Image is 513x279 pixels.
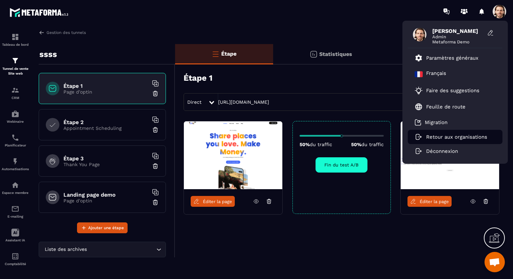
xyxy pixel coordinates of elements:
[11,134,19,142] img: scheduler
[63,89,148,95] p: Page d'optin
[63,155,148,162] h6: Étape 3
[2,176,29,200] a: automationsautomationsEspace membre
[2,52,29,81] a: formationformationTunnel de vente Site web
[310,142,332,147] span: du traffic
[484,252,505,272] div: Ouvrir le chat
[351,142,384,147] p: 50%
[88,246,155,253] input: Search for option
[63,192,148,198] h6: Landing page demo
[2,128,29,152] a: schedulerschedulerPlanificateur
[39,29,45,36] img: arrow
[221,51,236,57] p: Étape
[2,200,29,223] a: emailemailE-mailing
[2,238,29,242] p: Assistant IA
[2,96,29,100] p: CRM
[319,51,352,57] p: Statistiques
[77,222,128,233] button: Ajouter une étape
[2,28,29,52] a: formationformationTableau de bord
[11,110,19,118] img: automations
[63,198,148,203] p: Page d'optin
[426,87,479,94] p: Faire des suggestions
[426,104,465,110] p: Feuille de route
[407,196,452,207] a: Éditer la page
[415,54,478,62] a: Paramètres généraux
[309,50,318,58] img: stats.20deebd0.svg
[88,224,124,231] span: Ajouter une étape
[2,81,29,105] a: formationformationCRM
[401,121,499,189] img: image
[2,120,29,123] p: Webinaire
[2,143,29,147] p: Planificateur
[11,157,19,165] img: automations
[39,242,166,257] div: Search for option
[425,119,448,125] p: Migration
[415,134,487,140] a: Retour aux organisations
[11,181,19,189] img: automations
[2,262,29,266] p: Comptabilité
[63,162,148,167] p: Thank You Page
[11,57,19,65] img: formation
[152,126,159,133] img: trash
[316,157,367,173] button: Fin du test A/B
[2,105,29,128] a: automationsautomationsWebinaire
[432,28,483,34] span: [PERSON_NAME]
[203,199,232,204] span: Éditer la page
[211,50,220,58] img: bars-o.4a397970.svg
[152,90,159,97] img: trash
[11,33,19,41] img: formation
[2,43,29,46] p: Tableau de bord
[415,103,465,111] a: Feuille de route
[152,199,159,206] img: trash
[63,83,148,89] h6: Étape 1
[152,163,159,170] img: trash
[191,196,235,207] a: Éditer la page
[2,152,29,176] a: automationsautomationsAutomatisations
[63,119,148,125] h6: Étape 2
[300,142,332,147] p: 50%
[415,86,487,95] a: Faire des suggestions
[11,205,19,213] img: email
[187,99,202,105] span: Direct
[2,191,29,195] p: Espace membre
[2,247,29,271] a: accountantaccountantComptabilité
[432,39,483,44] span: Metaforma Demo
[9,6,71,19] img: logo
[420,199,449,204] span: Éditer la page
[63,125,148,131] p: Appointment Scheduling
[39,47,57,61] p: ssss
[11,252,19,260] img: accountant
[2,223,29,247] a: Assistant IA
[432,34,483,39] span: Admin
[184,73,212,83] h3: Étape 1
[426,55,478,61] p: Paramètres généraux
[184,121,282,189] img: image
[2,167,29,171] p: Automatisations
[218,99,269,105] a: [URL][DOMAIN_NAME]
[43,246,88,253] span: Liste des archives
[361,142,384,147] span: du traffic
[426,134,487,140] p: Retour aux organisations
[415,119,448,126] a: Migration
[11,86,19,94] img: formation
[426,148,458,154] p: Déconnexion
[39,29,86,36] a: Gestion des tunnels
[426,70,446,78] p: Français
[2,215,29,218] p: E-mailing
[2,66,29,76] p: Tunnel de vente Site web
